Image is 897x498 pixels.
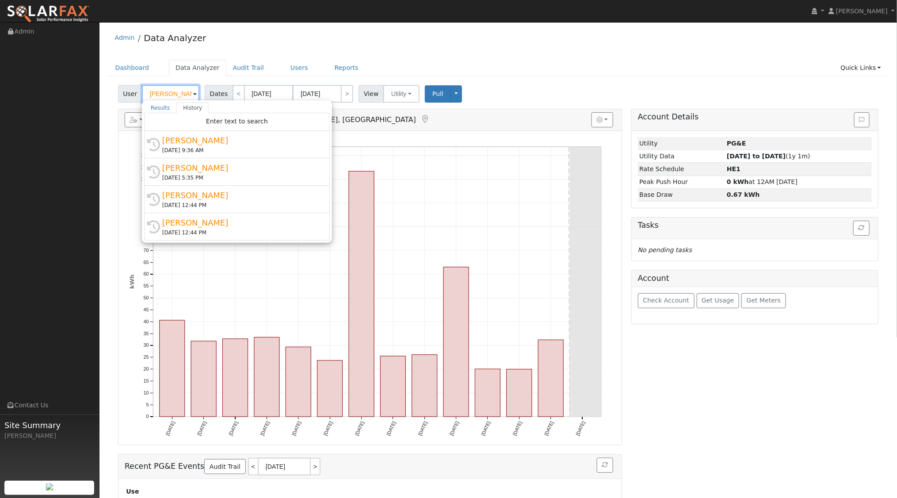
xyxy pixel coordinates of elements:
span: Dates [205,85,233,103]
span: Paso [PERSON_NAME], [GEOGRAPHIC_DATA] [262,115,416,124]
td: Utility Data [638,150,725,163]
div: [DATE] 5:35 PM [162,174,320,182]
a: Users [284,60,315,76]
text: [DATE] [417,421,428,437]
a: < [233,85,245,103]
h5: Account Details [638,112,872,122]
a: History [176,103,209,113]
div: [PERSON_NAME] [162,189,320,201]
div: [PERSON_NAME] [162,217,320,229]
span: Check Account [643,297,689,304]
div: [DATE] 9:36 AM [162,146,320,154]
div: [PERSON_NAME] [4,431,95,441]
button: Refresh [597,458,613,473]
i: History [147,138,160,151]
a: Dashboard [109,60,156,76]
text: 20 [143,366,149,372]
text: 15 [143,378,149,383]
text: [DATE] [291,421,302,437]
rect: onclick="" [191,341,216,417]
text: 70 [143,248,149,253]
text: 40 [143,319,149,324]
strong: ID: 17266969, authorized: 09/09/25 [727,140,746,147]
text: [DATE] [480,421,491,437]
a: Audit Trail [204,459,245,474]
h5: Account [638,274,669,283]
strong: 0 kWh [727,178,749,185]
rect: onclick="" [412,355,437,417]
rect: onclick="" [507,369,532,417]
rect: onclick="" [380,356,405,417]
strong: 0.67 kWh [727,191,760,198]
span: [PERSON_NAME] [836,8,888,15]
text: [DATE] [228,421,239,437]
strong: [DATE] to [DATE] [727,153,786,160]
i: History [147,165,160,179]
rect: onclick="" [443,267,469,417]
strong: N [727,165,741,172]
span: View [359,85,384,103]
text: [DATE] [543,421,554,437]
a: > [311,458,321,475]
rect: onclick="" [160,320,185,417]
h5: Recent PG&E Events [125,458,615,475]
text: 50 [143,295,149,300]
button: Utility [383,85,420,103]
text: [DATE] [575,421,586,437]
text: [DATE] [196,421,207,437]
span: User [118,85,142,103]
a: > [341,85,353,103]
text: 0 [146,414,149,419]
button: Get Meters [741,293,786,308]
div: [DATE] 12:44 PM [162,229,320,237]
span: Get Usage [702,297,734,304]
text: [DATE] [449,421,460,437]
text: 60 [143,272,149,277]
td: Base Draw [638,188,725,201]
td: Utility [638,137,725,150]
button: Refresh [853,221,870,236]
img: SolarFax [7,5,90,23]
span: Site Summary [4,419,95,431]
text: 5 [146,402,149,407]
a: Map [420,115,430,124]
td: Rate Schedule [638,163,725,176]
span: Pull [432,90,443,97]
text: 30 [143,343,149,348]
i: No pending tasks [638,246,692,253]
rect: onclick="" [349,171,374,417]
text: 110 [141,153,149,158]
button: Get Usage [697,293,740,308]
div: [PERSON_NAME] [162,162,320,174]
text: 10 [143,390,149,395]
td: at 12AM [DATE] [725,176,872,188]
td: Peak Push Hour [638,176,725,188]
i: History [147,193,160,206]
i: History [147,220,160,234]
rect: onclick="" [222,339,248,417]
rect: onclick="" [254,337,279,417]
text: [DATE] [322,421,333,437]
rect: onclick="" [286,347,311,417]
button: Pull [425,85,451,103]
div: [DATE] 12:44 PM [162,201,320,209]
text: kWh [129,275,135,289]
text: 105 [141,165,149,170]
text: 65 [143,260,149,265]
a: Results [144,103,177,113]
text: 35 [143,331,149,336]
span: Enter text to search [206,118,268,125]
input: Select a User [142,85,199,103]
a: Quick Links [834,60,888,76]
text: [DATE] [354,421,365,437]
a: Reports [328,60,365,76]
h5: Tasks [638,221,872,230]
text: 25 [143,355,149,360]
rect: onclick="" [538,340,563,417]
text: [DATE] [164,421,176,437]
a: Admin [115,34,135,41]
a: < [248,458,258,475]
text: 100 [141,176,149,182]
div: [PERSON_NAME] [162,134,320,146]
a: Audit Trail [226,60,271,76]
